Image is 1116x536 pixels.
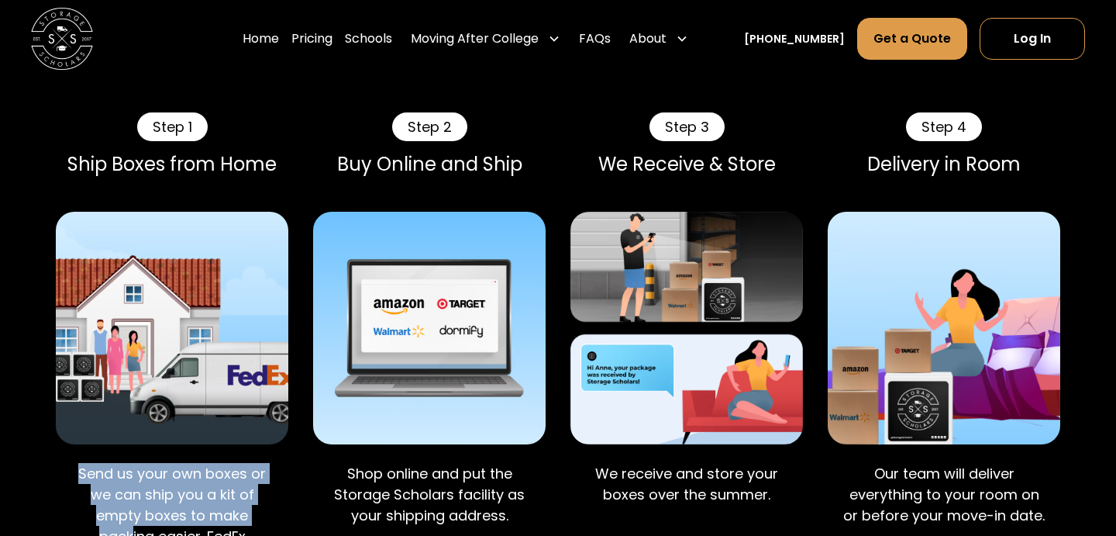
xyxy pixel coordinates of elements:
a: FAQs [579,17,611,61]
p: Our team will deliver everything to your room on or before your move-in date. [840,463,1048,526]
div: Delivery in Room [828,154,1060,176]
div: Moving After College [411,29,539,48]
a: Home [243,17,279,61]
a: Log In [980,18,1085,60]
a: Schools [345,17,392,61]
a: [PHONE_NUMBER] [744,31,845,47]
div: Step 3 [649,112,725,142]
p: Shop online and put the Storage Scholars facility as your shipping address. [325,463,533,526]
div: About [629,29,666,48]
img: Storage Scholars main logo [31,8,93,70]
div: Moving After College [405,17,567,61]
div: Ship Boxes from Home [56,154,288,176]
a: Get a Quote [857,18,967,60]
div: We Receive & Store [570,154,803,176]
div: Step 1 [137,112,208,142]
p: We receive and store your boxes over the summer. [583,463,790,505]
div: Step 2 [392,112,467,142]
div: Buy Online and Ship [313,154,546,176]
div: Step 4 [906,112,982,142]
a: Pricing [291,17,332,61]
div: About [623,17,694,61]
